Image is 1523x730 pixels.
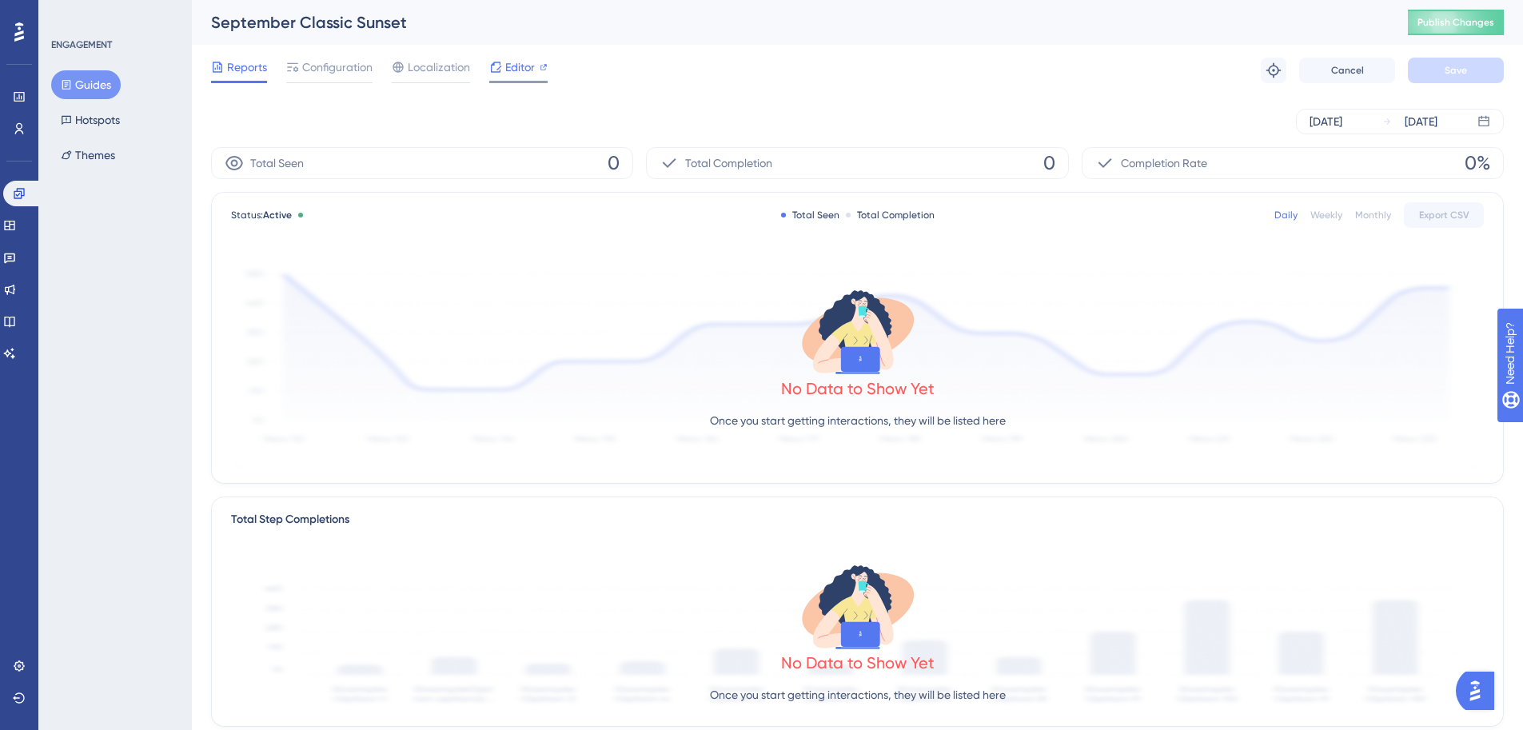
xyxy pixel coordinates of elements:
[51,141,125,170] button: Themes
[211,11,1368,34] div: September Classic Sunset
[781,652,935,674] div: No Data to Show Yet
[1445,64,1467,77] span: Save
[1043,150,1055,176] span: 0
[231,209,292,221] span: Status:
[1299,58,1395,83] button: Cancel
[1310,112,1342,131] div: [DATE]
[1408,58,1504,83] button: Save
[51,106,130,134] button: Hotspots
[1417,16,1494,29] span: Publish Changes
[38,4,100,23] span: Need Help?
[1456,667,1504,715] iframe: UserGuiding AI Assistant Launcher
[1355,209,1391,221] div: Monthly
[1121,154,1207,173] span: Completion Rate
[227,58,267,77] span: Reports
[1274,209,1298,221] div: Daily
[408,58,470,77] span: Localization
[685,154,772,173] span: Total Completion
[1331,64,1364,77] span: Cancel
[1404,202,1484,228] button: Export CSV
[1465,150,1490,176] span: 0%
[1408,10,1504,35] button: Publish Changes
[710,411,1006,430] p: Once you start getting interactions, they will be listed here
[51,38,112,51] div: ENGAGEMENT
[1405,112,1437,131] div: [DATE]
[302,58,373,77] span: Configuration
[608,150,620,176] span: 0
[250,154,304,173] span: Total Seen
[263,209,292,221] span: Active
[1310,209,1342,221] div: Weekly
[505,58,535,77] span: Editor
[231,510,349,529] div: Total Step Completions
[710,685,1006,704] p: Once you start getting interactions, they will be listed here
[781,377,935,400] div: No Data to Show Yet
[846,209,935,221] div: Total Completion
[781,209,839,221] div: Total Seen
[1419,209,1469,221] span: Export CSV
[51,70,121,99] button: Guides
